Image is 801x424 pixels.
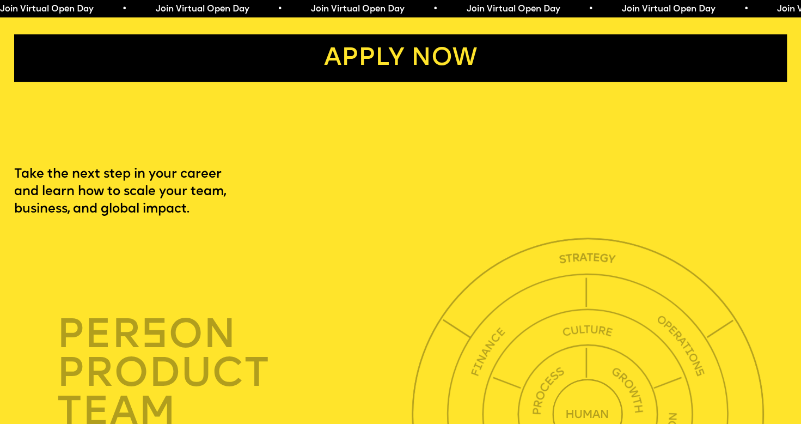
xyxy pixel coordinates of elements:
[743,5,748,14] span: •
[56,315,417,354] div: per on
[277,5,282,14] span: •
[14,34,787,82] a: Apply now
[14,166,262,219] p: Take the next step in your career and learn how to scale your team, business, and global impact.
[432,5,437,14] span: •
[140,316,168,358] span: s
[56,354,417,392] div: product
[121,5,126,14] span: •
[588,5,593,14] span: •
